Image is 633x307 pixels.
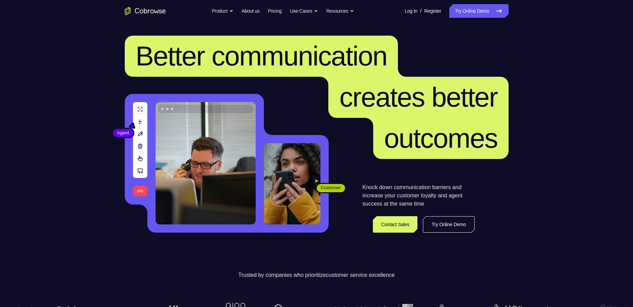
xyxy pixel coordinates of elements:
[424,4,441,18] a: Register
[449,4,508,18] a: Try Online Demo
[125,7,166,15] a: Go to the home page
[326,272,395,278] span: customer service excellence
[212,4,233,18] button: Product
[242,4,259,18] a: About us
[136,41,387,71] span: Better communication
[363,183,475,208] p: Knock down communication barriers and increase your customer loyalty and agent success at the sam...
[156,102,256,224] img: A customer support agent talking on the phone
[290,4,318,18] button: Use Cases
[268,4,281,18] a: Pricing
[423,216,474,233] a: Try Online Demo
[326,4,354,18] button: Resources
[420,7,422,15] span: /
[339,82,497,112] span: creates better
[373,216,418,233] a: Contact Sales
[384,123,498,153] span: outcomes
[405,4,417,18] a: Log In
[264,143,320,224] img: A customer holding their phone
